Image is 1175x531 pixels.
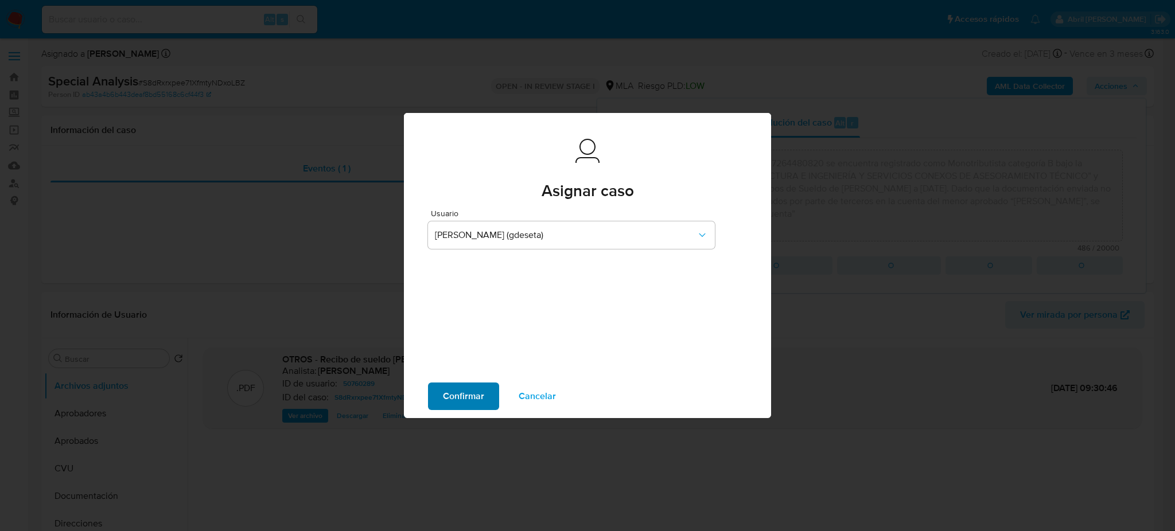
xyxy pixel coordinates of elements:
span: [PERSON_NAME] (gdeseta) [435,229,697,241]
span: Confirmar [443,384,484,409]
span: Cancelar [519,384,556,409]
button: Cancelar [504,382,571,410]
span: Asignar caso [542,183,634,199]
span: Usuario [431,209,718,217]
button: [PERSON_NAME] (gdeseta) [428,221,715,249]
button: Confirmar [428,382,499,410]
